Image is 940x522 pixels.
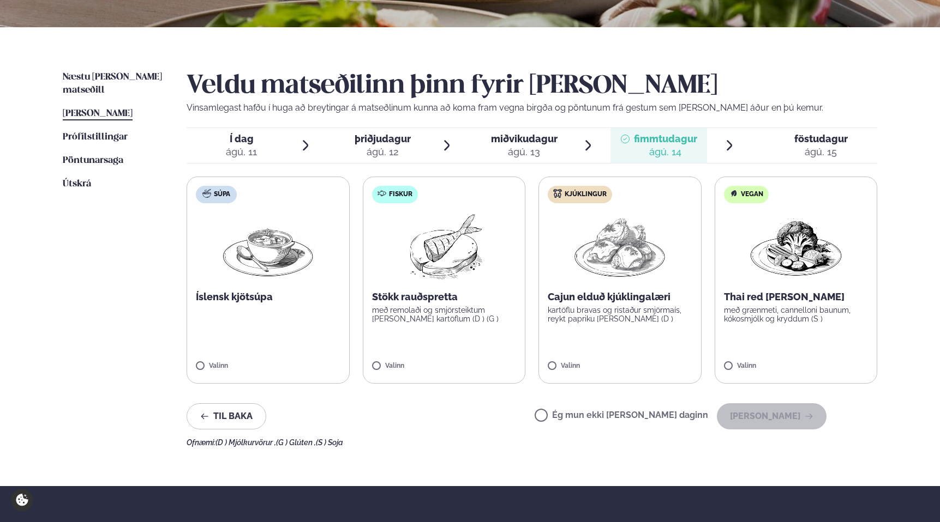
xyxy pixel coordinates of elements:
p: með grænmeti, cannelloni baunum, kókosmjólk og kryddum (S ) [724,306,869,323]
span: föstudagur [794,133,848,144]
span: fimmtudagur [634,133,697,144]
span: (S ) Soja [316,438,343,447]
a: Pöntunarsaga [63,154,123,167]
div: ágú. 14 [634,145,697,159]
a: Næstu [PERSON_NAME] matseðill [63,71,165,97]
button: [PERSON_NAME] [717,403,827,429]
div: ágú. 15 [794,145,848,159]
span: Næstu [PERSON_NAME] matseðill [63,72,162,95]
a: Útskrá [63,178,91,191]
span: Prófílstillingar [63,132,128,142]
a: Cookie settings [11,489,33,511]
span: Fiskur [389,190,412,199]
span: Vegan [741,190,763,199]
span: [PERSON_NAME] [63,109,133,118]
p: Vinsamlegast hafðu í huga að breytingar á matseðlinum kunna að koma fram vegna birgða og pöntunum... [187,101,877,114]
img: Vegan.png [748,212,844,282]
h2: Veldu matseðilinn þinn fyrir [PERSON_NAME] [187,71,877,101]
span: þriðjudagur [355,133,411,144]
img: chicken.svg [553,189,562,198]
img: Soup.png [220,212,316,282]
div: ágú. 13 [491,145,558,159]
div: ágú. 12 [355,145,411,159]
div: Ofnæmi: [187,438,877,447]
p: Íslensk kjötsúpa [196,290,340,304]
img: soup.svg [202,189,211,198]
p: Stökk rauðspretta [372,290,517,304]
span: miðvikudagur [491,133,558,144]
span: Pöntunarsaga [63,156,123,165]
span: Kjúklingur [565,190,607,199]
div: ágú. 11 [226,145,257,159]
img: Vegan.svg [729,189,738,198]
span: Súpa [214,190,230,199]
span: (G ) Glúten , [276,438,316,447]
img: fish.svg [378,189,386,198]
p: Cajun elduð kjúklingalæri [548,290,692,304]
span: Útskrá [63,179,91,189]
a: [PERSON_NAME] [63,107,133,120]
a: Prófílstillingar [63,131,128,144]
p: Thai red [PERSON_NAME] [724,290,869,304]
button: Til baka [187,403,266,429]
img: Chicken-thighs.png [572,212,668,282]
span: Í dag [226,132,257,145]
span: (D ) Mjólkurvörur , [215,438,276,447]
p: með remolaði og smjörsteiktum [PERSON_NAME] kartöflum (D ) (G ) [372,306,517,323]
img: Fish.png [396,212,492,282]
p: kartöflu bravas og ristaður smjörmaís, reykt papriku [PERSON_NAME] (D ) [548,306,692,323]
